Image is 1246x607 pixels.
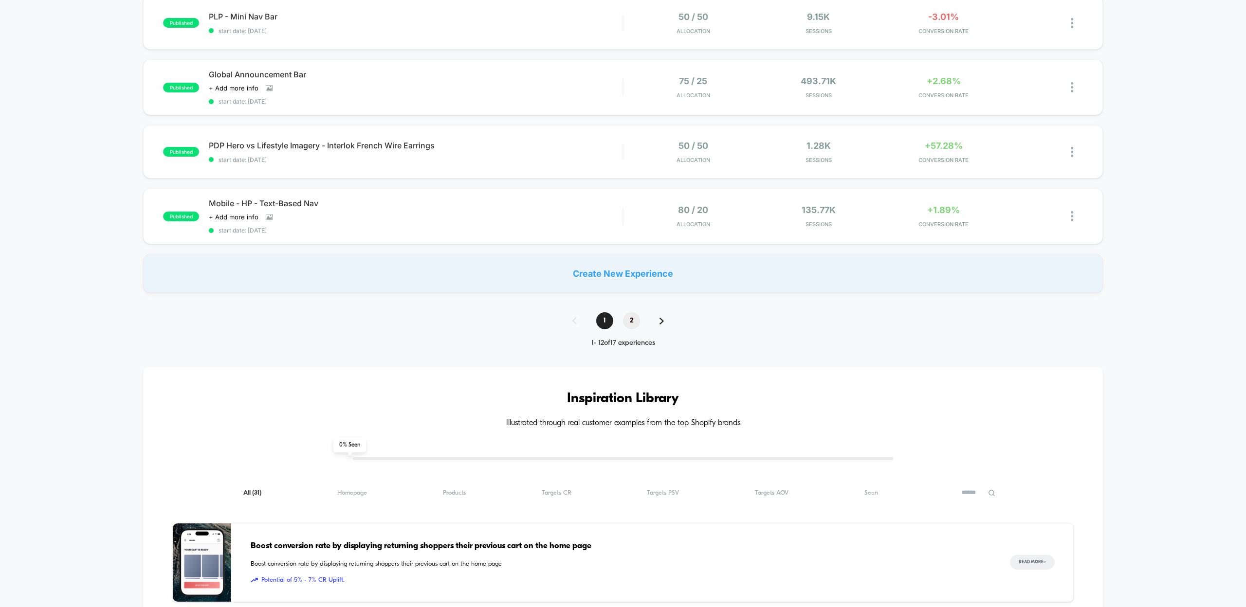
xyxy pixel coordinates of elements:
span: Potential of 5% - 7% CR Uplift. [251,575,990,585]
span: Sessions [758,92,879,99]
span: Products [443,489,466,497]
h3: Inspiration Library [172,391,1073,407]
span: +57.28% [925,141,963,151]
span: +2.68% [927,76,961,86]
span: published [163,18,199,28]
h4: Illustrated through real customer examples from the top Shopify brands [172,419,1073,428]
span: CONVERSION RATE [883,221,1004,228]
span: published [163,147,199,157]
span: 50 / 50 [678,12,708,22]
span: 75 / 25 [679,76,707,86]
span: 9.15k [807,12,830,22]
span: Allocation [677,92,710,99]
span: Targets CR [542,489,571,497]
div: Create New Experience [143,254,1102,293]
span: +1.89% [927,205,960,215]
span: Global Announcement Bar [209,70,623,79]
span: 0 % Seen [333,438,366,452]
span: Allocation [677,221,710,228]
span: Targets AOV [755,489,788,497]
img: close [1071,147,1073,157]
img: close [1071,82,1073,92]
span: Targets PSV [647,489,679,497]
span: 80 / 20 [678,205,708,215]
span: Mobile - HP - Text-Based Nav [209,198,623,208]
span: PDP Hero vs Lifestyle Imagery - Interlok French Wire Earrings [209,141,623,150]
span: Homepage [337,489,367,497]
span: start date: [DATE] [209,227,623,234]
span: 1.28k [806,141,831,151]
span: Allocation [677,28,710,35]
div: 1 - 12 of 17 experiences [563,339,683,347]
span: 135.77k [802,205,836,215]
span: 493.71k [801,76,836,86]
span: -3.01% [928,12,959,22]
span: Allocation [677,157,710,163]
span: Seen [864,489,878,497]
span: 1 [596,312,613,329]
img: Boost conversion rate by displaying returning shoppers their previous cart on the home page [173,523,231,602]
span: published [163,83,199,92]
span: All [243,489,261,497]
button: Read More> [1010,555,1055,570]
img: close [1071,18,1073,28]
span: + Add more info [209,84,258,92]
span: CONVERSION RATE [883,92,1004,99]
span: 2 [623,312,640,329]
span: published [163,212,199,221]
span: Sessions [758,157,879,163]
span: PLP - Mini Nav Bar [209,12,623,21]
span: start date: [DATE] [209,27,623,35]
span: CONVERSION RATE [883,28,1004,35]
span: Sessions [758,28,879,35]
span: ( 31 ) [252,490,261,496]
span: start date: [DATE] [209,156,623,163]
span: Sessions [758,221,879,228]
span: start date: [DATE] [209,98,623,105]
span: + Add more info [209,213,258,221]
span: Boost conversion rate by displaying returning shoppers their previous cart on the home page [251,559,990,569]
img: pagination forward [660,318,664,324]
span: Boost conversion rate by displaying returning shoppers their previous cart on the home page [251,540,990,553]
span: 50 / 50 [678,141,708,151]
span: CONVERSION RATE [883,157,1004,163]
img: close [1071,211,1073,221]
